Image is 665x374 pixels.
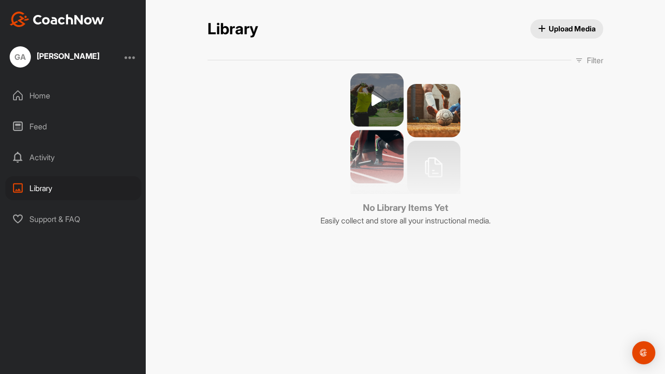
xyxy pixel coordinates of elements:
img: no media [350,73,460,194]
p: Easily collect and store all your instructional media. [320,215,491,226]
p: Filter [587,55,603,66]
button: Upload Media [530,19,604,39]
h3: No Library Items Yet [320,201,491,215]
div: Home [5,83,141,108]
div: Open Intercom Messenger [632,341,655,364]
div: Feed [5,114,141,139]
h2: Library [208,20,258,39]
span: Upload Media [538,24,596,34]
div: Support & FAQ [5,207,141,231]
div: Activity [5,145,141,169]
div: Library [5,176,141,200]
div: GA [10,46,31,68]
img: CoachNow [10,12,104,27]
div: [PERSON_NAME] [37,52,99,60]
